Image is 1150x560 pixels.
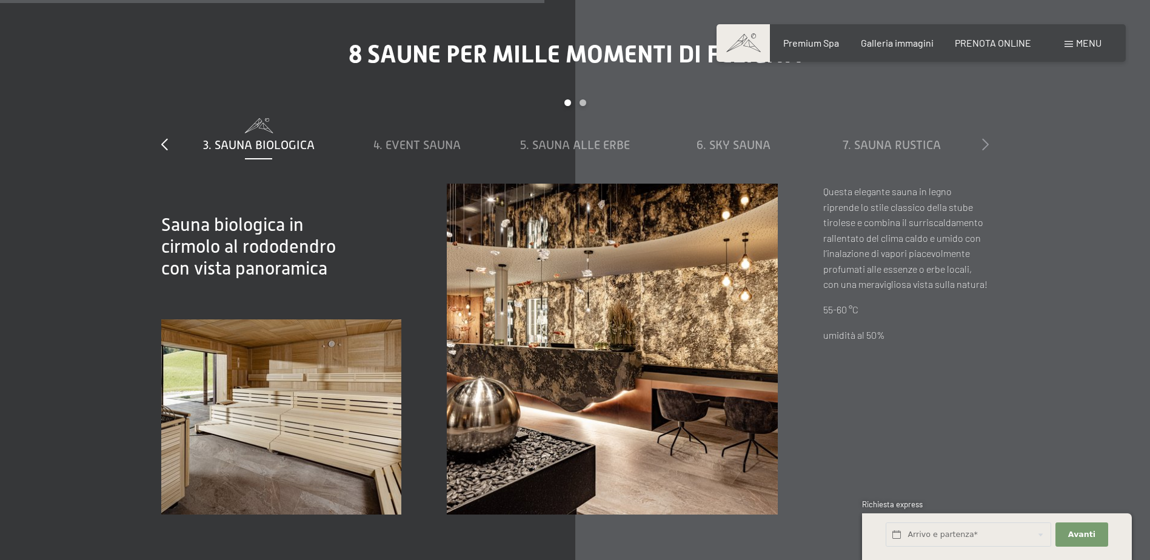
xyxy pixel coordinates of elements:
[1076,37,1102,48] span: Menu
[823,302,989,318] p: 55-60 °C
[349,40,801,68] span: 8 saune per mille momenti di felicità
[783,37,839,48] a: Premium Spa
[1055,522,1108,547] button: Avanti
[823,327,989,343] p: umidità al 50%
[861,37,934,48] a: Galleria immagini
[697,138,771,152] span: 6. Sky Sauna
[843,138,941,152] span: 7. Sauna rustica
[564,99,571,106] div: Carousel Page 1 (Current Slide)
[955,37,1031,48] a: PRENOTA ONLINE
[1068,529,1095,540] span: Avanti
[161,215,336,279] span: Sauna biologica in cirmolo al rododendro con vista panoramica
[373,138,461,152] span: 4. Event Sauna
[179,99,971,118] div: Carousel Pagination
[862,499,923,509] span: Richiesta express
[161,319,401,515] img: [Translate to Italienisch:]
[823,184,989,292] p: Questa elegante sauna in legno riprende lo stile classico della stube tirolese e combina il surri...
[520,138,630,152] span: 5. Sauna alle erbe
[203,138,315,152] span: 3. Sauna biologica
[580,99,586,106] div: Carousel Page 2
[447,184,778,515] img: [Translate to Italienisch:]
